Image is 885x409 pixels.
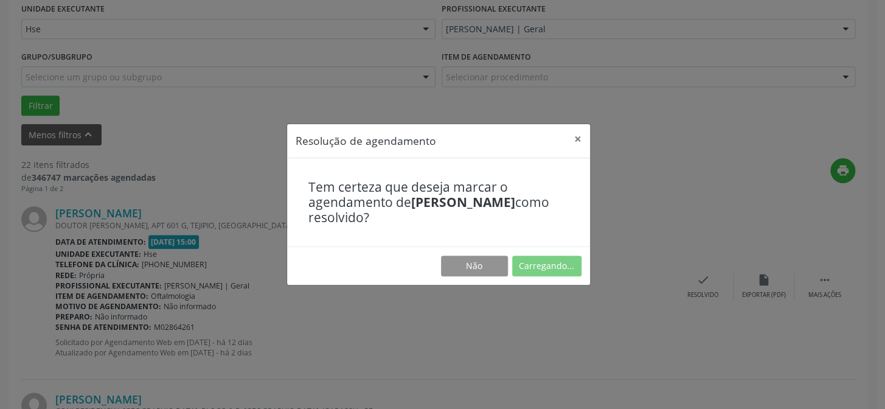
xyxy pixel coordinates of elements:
b: [PERSON_NAME] [411,194,515,211]
button: Não [441,256,508,276]
button: Carregando... [512,256,581,276]
h5: Resolução de agendamento [296,133,436,149]
button: Close [566,124,590,154]
h4: Tem certeza que deseja marcar o agendamento de como resolvido? [308,180,569,226]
